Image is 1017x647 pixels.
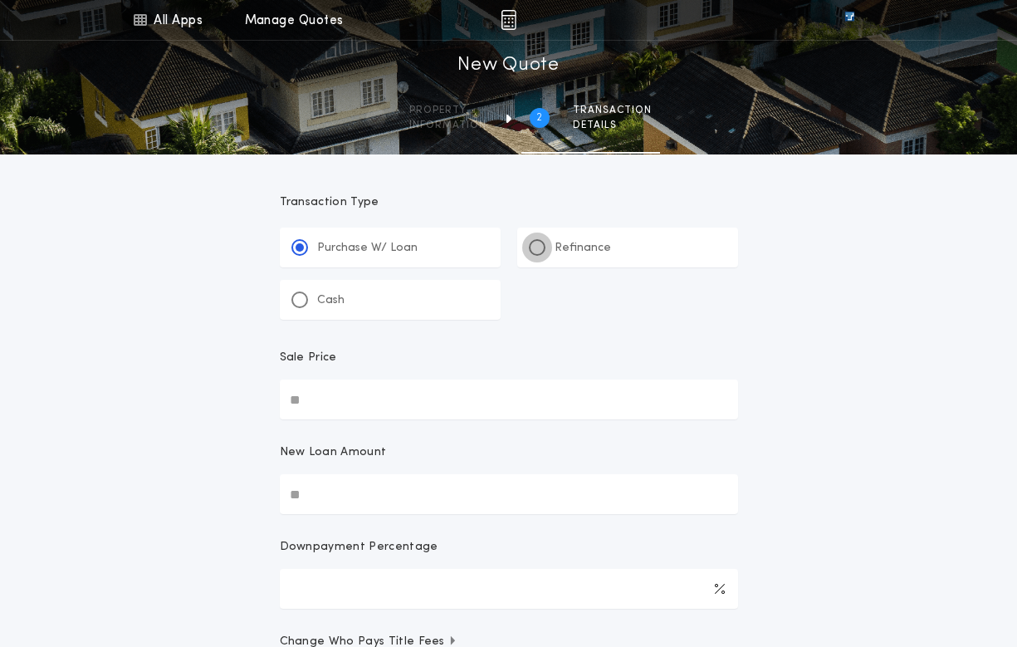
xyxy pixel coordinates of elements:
[317,240,418,257] p: Purchase W/ Loan
[280,539,438,556] p: Downpayment Percentage
[317,292,345,309] p: Cash
[280,474,738,514] input: New Loan Amount
[573,119,652,132] span: details
[409,119,486,132] span: information
[536,111,542,125] h2: 2
[814,12,884,28] img: vs-icon
[280,380,738,419] input: Sale Price
[280,444,387,461] p: New Loan Amount
[457,52,559,79] h1: New Quote
[555,240,611,257] p: Refinance
[280,350,337,366] p: Sale Price
[280,194,738,211] p: Transaction Type
[409,104,486,117] span: Property
[501,10,516,30] img: img
[573,104,652,117] span: Transaction
[280,569,738,609] input: Downpayment Percentage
